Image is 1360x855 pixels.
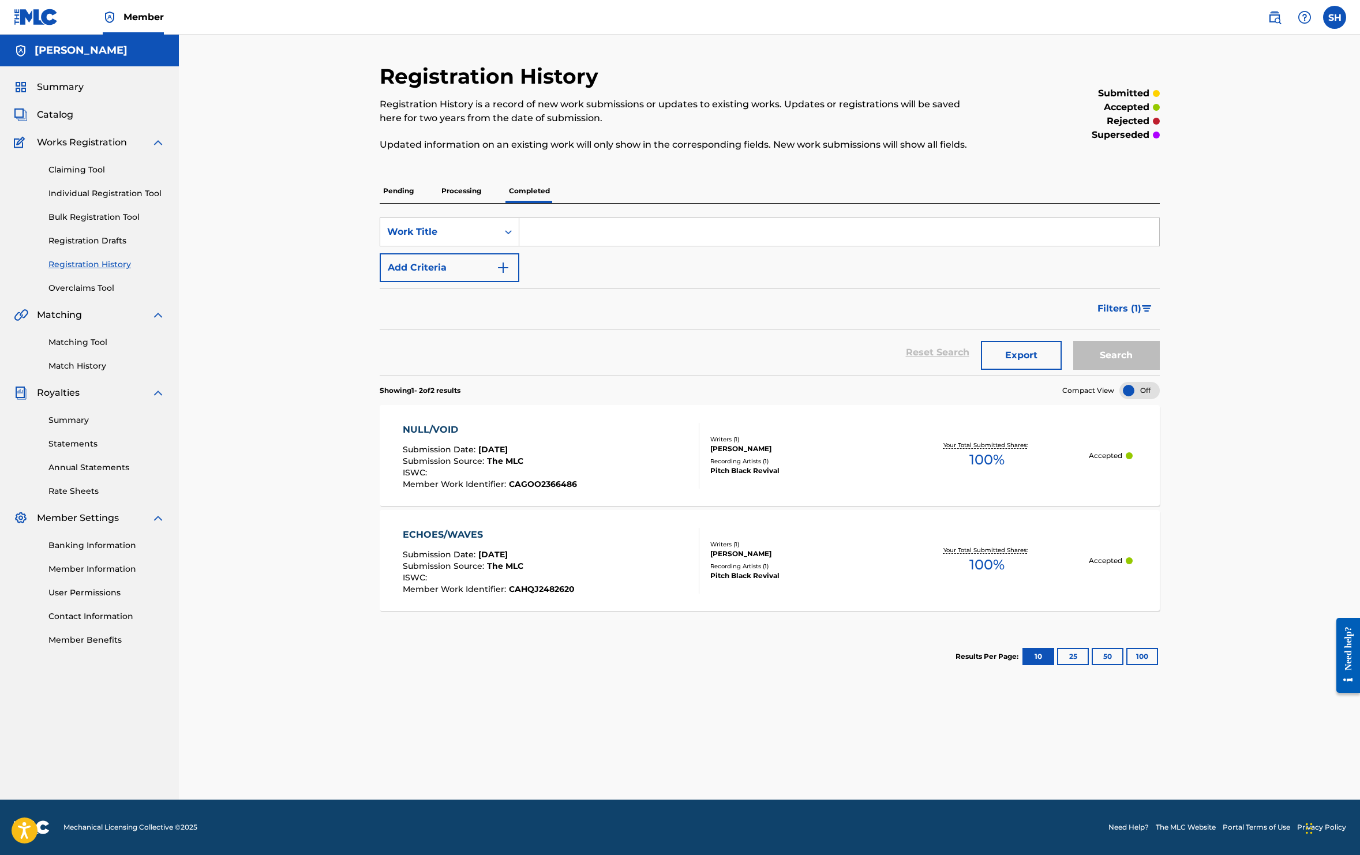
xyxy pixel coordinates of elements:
span: CAHQJ2482620 [509,584,575,594]
a: Rate Sheets [48,485,165,497]
span: ISWC : [403,572,430,583]
img: Member Settings [14,511,28,525]
img: search [1268,10,1282,24]
div: Recording Artists ( 1 ) [710,562,885,571]
a: Individual Registration Tool [48,187,165,200]
span: Member Work Identifier : [403,584,509,594]
a: SummarySummary [14,80,84,94]
div: User Menu [1323,6,1346,29]
p: Completed [505,179,553,203]
span: Filters ( 1 ) [1097,302,1141,316]
p: Results Per Page: [956,651,1021,662]
button: Filters (1) [1091,294,1160,323]
a: Public Search [1263,6,1286,29]
span: [DATE] [478,444,508,455]
a: Statements [48,438,165,450]
div: NULL/VOID [403,423,577,437]
a: Overclaims Tool [48,282,165,294]
p: superseded [1092,128,1149,142]
span: Submission Source : [403,561,487,571]
span: Submission Date : [403,444,478,455]
span: ISWC : [403,467,430,478]
p: submitted [1098,87,1149,100]
span: Compact View [1062,385,1114,396]
span: [DATE] [478,549,508,560]
img: help [1298,10,1312,24]
p: Accepted [1089,451,1122,461]
a: Member Benefits [48,634,165,646]
p: accepted [1104,100,1149,114]
img: Royalties [14,386,28,400]
img: Summary [14,80,28,94]
span: Mechanical Licensing Collective © 2025 [63,822,197,832]
img: Matching [14,308,28,322]
p: Pending [380,179,417,203]
a: Registration Drafts [48,235,165,247]
span: Member Settings [37,511,119,525]
a: Summary [48,414,165,426]
img: Catalog [14,108,28,122]
a: Bulk Registration Tool [48,211,165,223]
button: 10 [1022,648,1054,665]
img: Top Rightsholder [103,10,117,24]
span: Works Registration [37,136,127,149]
p: Your Total Submitted Shares: [943,546,1031,554]
a: Matching Tool [48,336,165,348]
iframe: Chat Widget [1302,800,1360,855]
span: The MLC [487,561,523,571]
form: Search Form [380,217,1160,376]
iframe: Resource Center [1328,607,1360,703]
img: Works Registration [14,136,29,149]
a: Claiming Tool [48,164,165,176]
button: Export [981,341,1062,370]
span: Summary [37,80,84,94]
a: NULL/VOIDSubmission Date:[DATE]Submission Source:The MLCISWC:Member Work Identifier:CAGOO2366486W... [380,405,1160,506]
a: Privacy Policy [1297,822,1346,832]
img: 9d2ae6d4665cec9f34b9.svg [496,261,510,275]
div: Pitch Black Revival [710,571,885,581]
button: 50 [1092,648,1123,665]
a: Registration History [48,258,165,271]
span: Submission Source : [403,456,487,466]
div: Drag [1306,811,1313,846]
span: Catalog [37,108,73,122]
div: Writers ( 1 ) [710,435,885,444]
img: expand [151,136,165,149]
p: Registration History is a record of new work submissions or updates to existing works. Updates or... [380,97,980,125]
a: Need Help? [1108,822,1149,832]
p: Processing [438,179,485,203]
a: The MLC Website [1156,822,1216,832]
div: Help [1293,6,1316,29]
span: 100 % [969,554,1005,575]
span: Member [123,10,164,24]
span: 100 % [969,449,1005,470]
span: Member Work Identifier : [403,479,509,489]
h5: Scott Hallett [35,44,128,57]
h2: Registration History [380,63,604,89]
p: rejected [1107,114,1149,128]
img: expand [151,308,165,322]
span: The MLC [487,456,523,466]
p: Your Total Submitted Shares: [943,441,1031,449]
div: Work Title [387,225,491,239]
a: User Permissions [48,587,165,599]
button: 100 [1126,648,1158,665]
button: Add Criteria [380,253,519,282]
a: CatalogCatalog [14,108,73,122]
div: Writers ( 1 ) [710,540,885,549]
div: Recording Artists ( 1 ) [710,457,885,466]
img: logo [14,820,50,834]
button: 25 [1057,648,1089,665]
img: expand [151,386,165,400]
span: Royalties [37,386,80,400]
p: Showing 1 - 2 of 2 results [380,385,460,396]
a: Member Information [48,563,165,575]
a: Match History [48,360,165,372]
div: ECHOES/WAVES [403,528,575,542]
p: Accepted [1089,556,1122,566]
p: Updated information on an existing work will only show in the corresponding fields. New work subm... [380,138,980,152]
img: filter [1142,305,1152,312]
img: expand [151,511,165,525]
